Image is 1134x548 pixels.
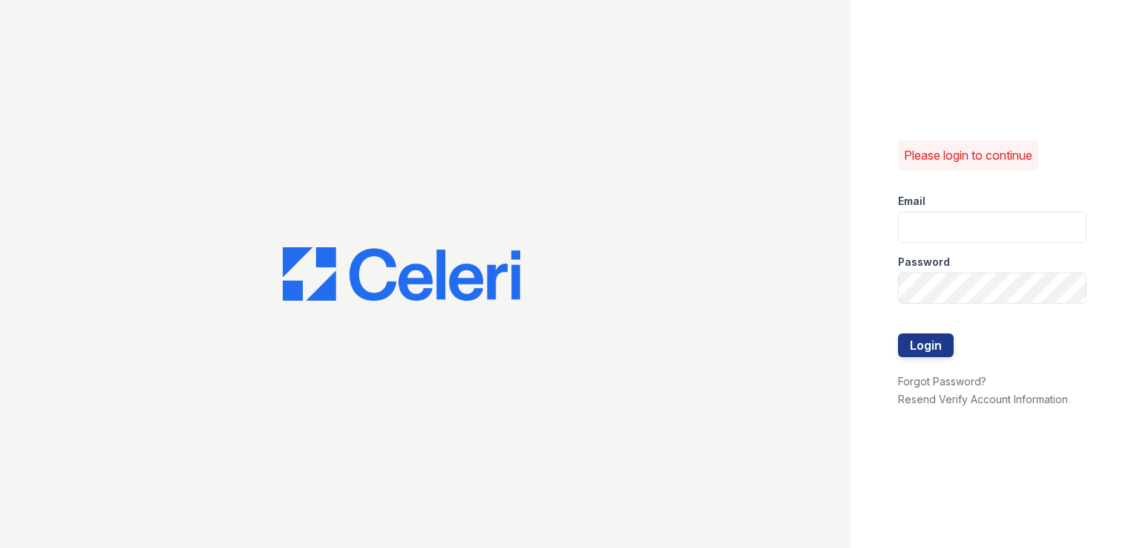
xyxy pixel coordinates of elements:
[898,375,986,388] a: Forgot Password?
[898,333,954,357] button: Login
[898,393,1068,405] a: Resend Verify Account Information
[898,255,950,270] label: Password
[904,146,1032,164] p: Please login to continue
[283,247,520,301] img: CE_Logo_Blue-a8612792a0a2168367f1c8372b55b34899dd931a85d93a1a3d3e32e68fde9ad4.png
[898,194,925,209] label: Email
